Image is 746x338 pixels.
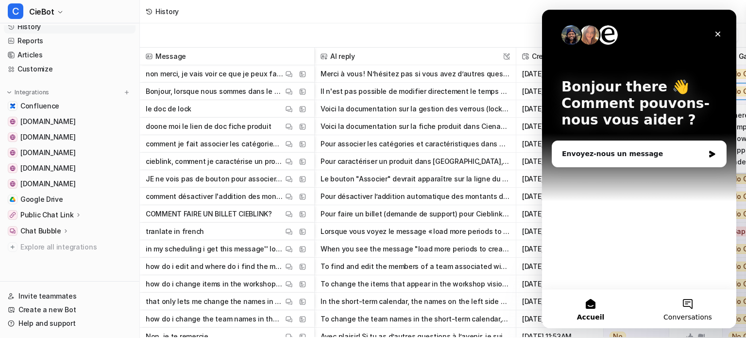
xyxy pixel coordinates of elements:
[146,135,283,153] p: comment je fait associer les catégories et caractéristiques?
[20,132,75,142] span: [DOMAIN_NAME]
[520,275,599,293] span: [DATE] 7:38AM
[4,62,136,76] a: Customize
[4,240,136,254] a: Explore all integrations
[520,83,599,100] span: [DATE] 8:01AM
[10,196,16,202] img: Google Drive
[20,148,75,158] span: [DOMAIN_NAME]
[321,223,510,240] button: Lorsque vous voyez le message « load more periods to create this tasks » dans la planification, c...
[20,226,61,236] p: Chat Bubble
[20,239,132,255] span: Explore all integrations
[520,170,599,188] span: [DATE] 3:14PM
[10,134,16,140] img: cieblink.com
[321,258,510,275] button: To find and edit the members of a team associated with the short-term calendar: - Go to the Ciena...
[321,153,510,170] button: Pour caractériser un produit dans [GEOGRAPHIC_DATA], voici les étapes à suivre : 1. Coche la case...
[520,118,599,135] span: [DATE] 10:37AM
[321,65,510,83] button: Merci à vous ! N’hésitez pas si vous avez d’autres questions. Bonne journée et bonne continuation...
[520,205,599,223] span: [DATE] 3:31PM
[520,223,599,240] span: [DATE] 10:25AM
[321,118,510,135] button: Voici la documentation sur la fiche produit dans Cienapps : - Pour comprendre la structure et les...
[520,153,599,170] span: [DATE] 8:51AM
[319,48,512,65] span: AI reply
[4,20,136,34] a: History
[20,210,74,220] p: Public Chat Link
[520,258,599,275] span: [DATE] 9:41AM
[520,65,599,83] span: [DATE] 8:02AM
[146,258,283,275] p: how do i edit and where do i find the members of the team associated to the short term calendar
[520,100,599,118] span: [DATE] 10:39AM
[4,115,136,128] a: cienapps.com[DOMAIN_NAME]
[4,130,136,144] a: cieblink.com[DOMAIN_NAME]
[146,240,283,258] p: in my scheduling i get this message'' load more periods to create this tasks'' also how do i crea...
[321,310,510,328] button: To change the team names in the short-term calendar, you’ll need to edit your teams directly from...
[10,119,16,125] img: cienapps.com
[146,65,283,83] p: non merci, je vais voir ce que je peux faire de mon côté. Merci et bonne journée
[520,188,599,205] span: [DATE] 1:33PM
[146,83,283,100] p: Bonjour, lorsque nous sommes dans le simulateur de la planification de livraison (par exemple), e...
[4,99,136,113] a: ConfluenceConfluence
[321,188,510,205] button: Pour désactiver l’addition automatique des montants des enfants lorsque ton prix est déjà dans le...
[10,228,16,234] img: Chat Bubble
[321,205,510,223] button: Pour faire un billet (demande de support) pour Cieblink, il faut utiliser le formulaire de contac...
[146,223,204,240] p: tranlate in french
[146,170,283,188] p: JE ne vois pas de bouton pour associer mon produit dans cieblink
[146,188,283,205] p: comment désactiver l'addition des montants en enfant quand mon prix est dans le dossier parent
[146,275,283,293] p: how do i change items in the workshop vision list
[146,153,283,170] p: cieblink, comment je caractérise un produit ?
[4,303,136,317] a: Create a new Bot
[146,293,283,310] p: that only lets me change the names in the capacity calendar. how do i change the names in the sho...
[20,163,75,173] span: [DOMAIN_NAME]
[20,101,59,111] span: Confluence
[321,275,510,293] button: To change the items that appear in the workshop vision list (i.e., the list of workshops and work...
[542,10,736,328] iframe: Intercom live chat
[15,89,49,96] p: Integrations
[4,88,52,97] button: Integrations
[4,317,136,330] a: Help and support
[20,195,63,204] span: Google Drive
[20,117,75,126] span: [DOMAIN_NAME]
[144,48,310,65] span: Message
[155,6,179,17] div: History
[146,310,283,328] p: how do i change the team names in the short [PERSON_NAME]
[520,48,599,65] span: Created at
[10,212,16,218] img: Public Chat Link
[20,179,75,189] span: [DOMAIN_NAME]
[520,310,599,328] span: [DATE] 7:34AM
[321,83,510,100] button: Il n'est pas possible de modifier directement le temps alloué à un Bon de Travail dans le simulat...
[4,177,136,191] a: software.ciemetric.com[DOMAIN_NAME]
[6,89,13,96] img: expand menu
[321,100,510,118] button: Voici la documentation sur la gestion des verrous (lock) dans Cienapps : - Pour comprendre commen...
[10,181,16,187] img: software.ciemetric.com
[10,150,16,156] img: app.cieblink.com
[146,205,272,223] p: COMMENT FAIRE UN BILLET CIEBLINK?
[321,135,510,153] button: Pour associer les catégories et caractéristiques dans Cieblink, il faut utiliser la fonction de c...
[321,293,510,310] button: In the short-term calendar, the names on the left side are not team names—they are actually your ...
[29,5,54,18] span: CieBot
[146,118,271,135] p: doone moi le lien de doc fiche produit
[4,34,136,48] a: Reports
[10,165,16,171] img: ciemetric.com
[8,3,23,19] span: C
[146,100,191,118] p: le doc de lock
[4,161,136,175] a: ciemetric.com[DOMAIN_NAME]
[520,240,599,258] span: [DATE] 10:24AM
[10,103,16,109] img: Confluence
[4,48,136,62] a: Articles
[4,193,136,206] a: Google DriveGoogle Drive
[4,289,136,303] a: Invite teammates
[8,242,17,252] img: explore all integrations
[520,135,599,153] span: [DATE] 8:52AM
[123,89,130,96] img: menu_add.svg
[321,170,510,188] button: Le bouton "Associer" devrait apparaître sur la ligne du produit à associer dans [GEOGRAPHIC_DATA]...
[520,293,599,310] span: [DATE] 7:36AM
